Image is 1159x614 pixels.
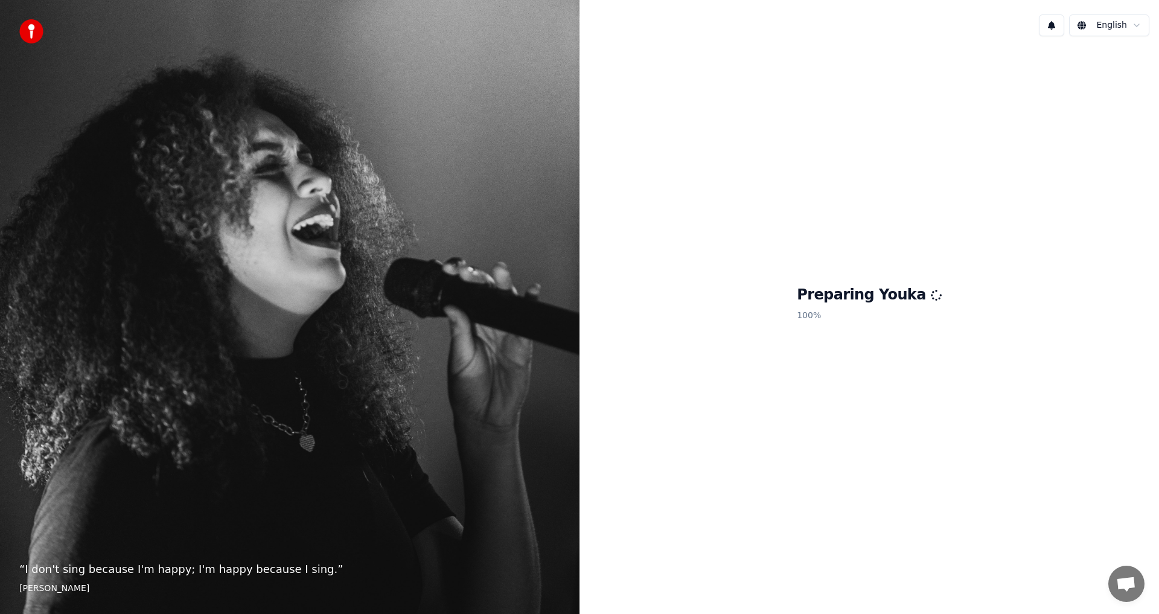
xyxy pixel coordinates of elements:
img: youka [19,19,43,43]
footer: [PERSON_NAME] [19,583,560,595]
p: 100 % [797,305,942,327]
h1: Preparing Youka [797,286,942,305]
a: Open chat [1108,566,1145,602]
p: “ I don't sing because I'm happy; I'm happy because I sing. ” [19,561,560,578]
